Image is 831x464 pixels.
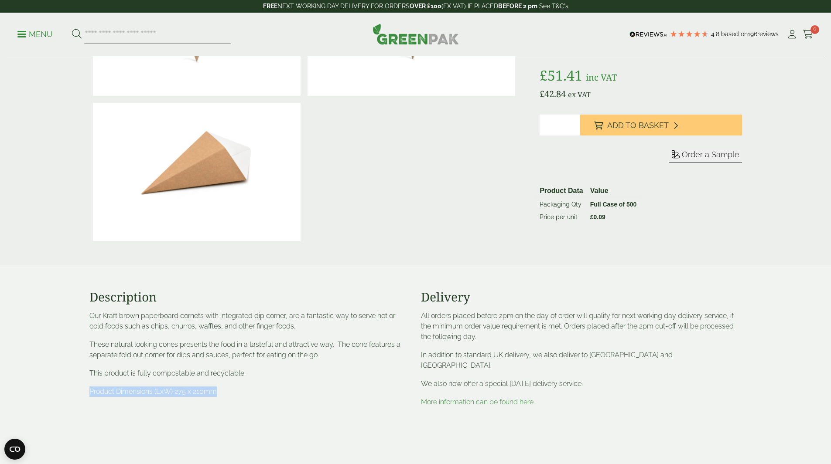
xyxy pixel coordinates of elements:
[536,211,587,224] td: Price per unit
[787,30,797,39] i: My Account
[748,30,757,37] span: 196
[670,30,709,38] div: 4.79 Stars
[803,30,814,39] i: Cart
[89,311,410,332] p: Our Kraft brown paperboard cornets with integrated dip corner, are a fantastic way to serve hot o...
[373,24,459,44] img: GreenPak Supplies
[410,3,441,10] strong: OVER £100
[629,31,667,37] img: REVIEWS.io
[17,29,53,40] p: Menu
[607,121,669,130] span: Add to Basket
[536,184,587,198] th: Product Data
[89,368,410,379] p: This product is fully compostable and recyclable.
[721,30,748,37] span: Based on
[93,103,301,241] img: Small Kraft Cone Closed
[682,150,739,159] span: Order a Sample
[539,3,568,10] a: See T&C's
[89,290,410,305] h3: Description
[263,3,277,10] strong: FREE
[540,66,582,85] bdi: 51.41
[4,439,25,460] button: Open CMP widget
[586,71,617,83] span: inc VAT
[540,66,547,85] span: £
[421,350,742,371] p: In addition to standard UK delivery, we also deliver to [GEOGRAPHIC_DATA] and [GEOGRAPHIC_DATA].
[590,213,594,220] span: £
[590,201,637,208] strong: Full Case of 500
[587,184,640,198] th: Value
[803,28,814,41] a: 0
[17,29,53,38] a: Menu
[89,386,410,397] p: Product Dimensions (LxW) 275 x 210mm
[669,149,742,163] button: Order a Sample
[421,379,742,389] p: We also now offer a special [DATE] delivery service.
[590,213,605,220] bdi: 0.09
[540,88,544,100] span: £
[536,198,587,211] td: Packaging Qty
[421,398,535,406] a: More information can be found here.
[568,90,591,99] span: ex VAT
[421,311,742,342] p: All orders placed before 2pm on the day of order will qualify for next working day delivery servi...
[580,115,742,135] button: Add to Basket
[810,25,819,34] span: 0
[757,30,779,37] span: reviews
[89,339,410,360] p: These natural looking cones presents the food in a tasteful and attractive way. The cone features...
[711,30,721,37] span: 4.8
[421,290,742,305] h3: Delivery
[498,3,537,10] strong: BEFORE 2 pm
[540,88,566,100] bdi: 42.84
